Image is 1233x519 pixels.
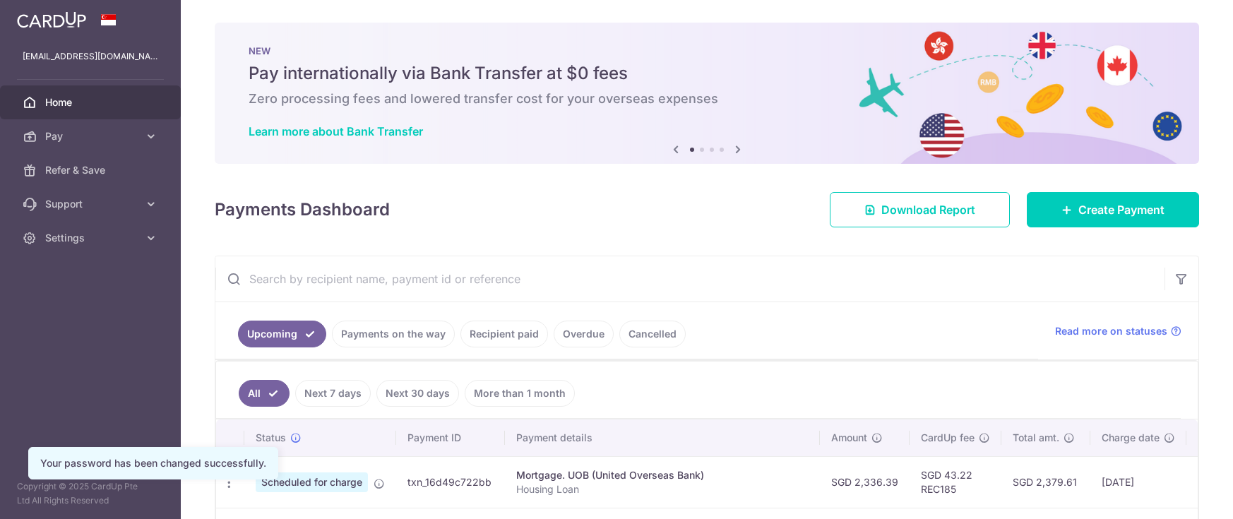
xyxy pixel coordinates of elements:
span: Home [45,95,138,109]
td: SGD 2,336.39 [820,456,910,508]
a: Next 30 days [376,380,459,407]
span: Download Report [881,201,975,218]
a: Recipient paid [460,321,548,347]
h5: Pay internationally via Bank Transfer at $0 fees [249,62,1165,85]
a: Upcoming [238,321,326,347]
div: Mortgage. UOB (United Overseas Bank) [516,468,809,482]
span: Create Payment [1078,201,1164,218]
span: Scheduled for charge [256,472,368,492]
span: Read more on statuses [1055,324,1167,338]
a: Next 7 days [295,380,371,407]
td: SGD 2,379.61 [1001,456,1090,508]
a: Cancelled [619,321,686,347]
span: Pay [45,129,138,143]
td: SGD 43.22 REC185 [910,456,1001,508]
a: Download Report [830,192,1010,227]
span: CardUp fee [921,431,975,445]
img: Bank transfer banner [215,23,1199,164]
span: Settings [45,231,138,245]
td: txn_16d49c722bb [396,456,505,508]
a: More than 1 month [465,380,575,407]
span: Total amt. [1013,431,1059,445]
th: Payment details [505,419,820,456]
input: Search by recipient name, payment id or reference [215,256,1164,302]
p: Housing Loan [516,482,809,496]
a: Read more on statuses [1055,324,1181,338]
a: Create Payment [1027,192,1199,227]
div: Your password has been changed successfully. [40,456,266,470]
a: All [239,380,290,407]
span: Status [256,431,286,445]
h6: Zero processing fees and lowered transfer cost for your overseas expenses [249,90,1165,107]
a: Overdue [554,321,614,347]
span: Charge date [1102,431,1160,445]
a: Payments on the way [332,321,455,347]
img: CardUp [17,11,86,28]
a: Learn more about Bank Transfer [249,124,423,138]
h4: Payments Dashboard [215,197,390,222]
p: NEW [249,45,1165,56]
span: Amount [831,431,867,445]
th: Payment ID [396,419,505,456]
span: Support [45,197,138,211]
span: Refer & Save [45,163,138,177]
p: [EMAIL_ADDRESS][DOMAIN_NAME] [23,49,158,64]
td: [DATE] [1090,456,1186,508]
